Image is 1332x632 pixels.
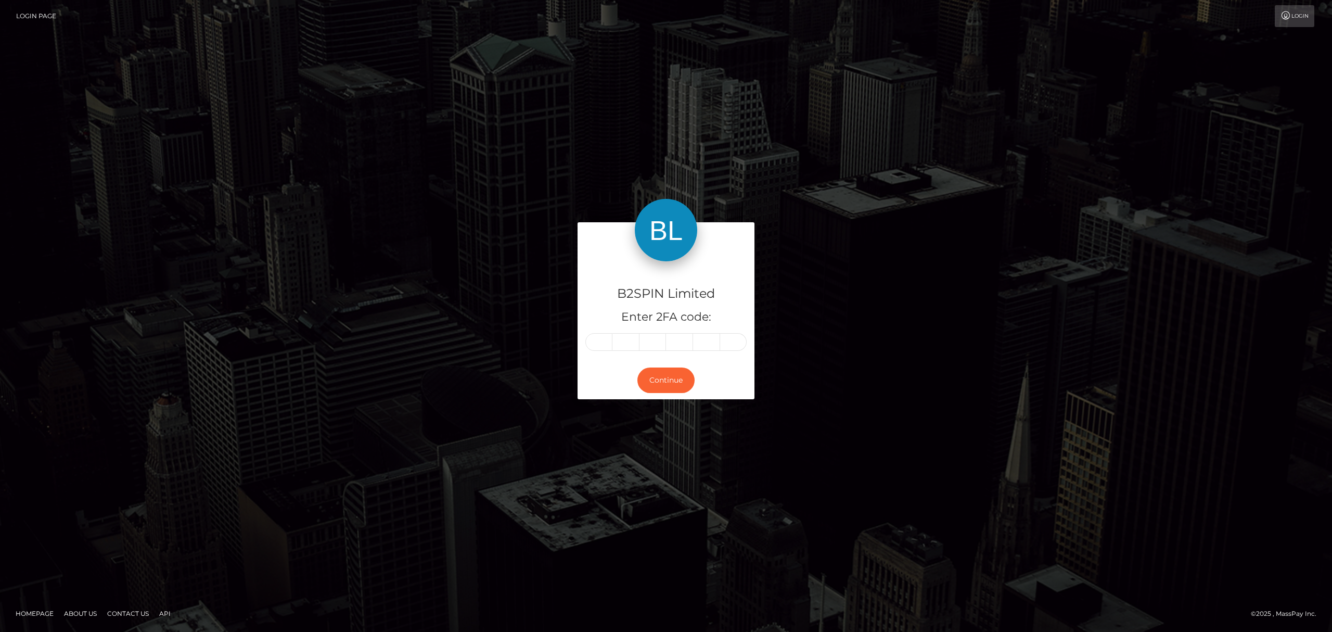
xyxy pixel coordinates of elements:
a: API [155,605,175,622]
a: Login [1275,5,1314,27]
h4: B2SPIN Limited [585,285,747,303]
h5: Enter 2FA code: [585,309,747,325]
a: Homepage [11,605,58,622]
a: Login Page [16,5,56,27]
img: B2SPIN Limited [635,199,697,261]
div: © 2025 , MassPay Inc. [1251,608,1324,620]
a: About Us [60,605,101,622]
button: Continue [637,368,695,393]
a: Contact Us [103,605,153,622]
